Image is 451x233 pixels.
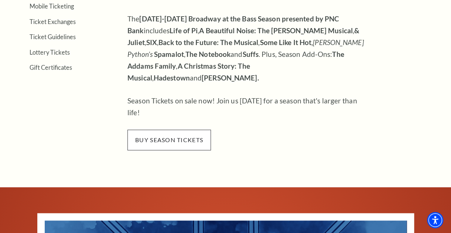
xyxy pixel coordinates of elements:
[154,50,184,58] strong: Spamalot
[170,26,198,35] strong: Life of Pi
[127,95,368,119] p: Season Tickets on sale now! Join us [DATE] for a season that's larger than life!
[158,38,258,47] strong: Back to the Future: The Musical
[202,73,259,82] strong: [PERSON_NAME].
[199,26,352,35] strong: A Beautiful Noise: The [PERSON_NAME] Musical
[127,130,211,150] span: buy season tickets
[127,14,339,35] strong: [DATE]-[DATE] Broadway at the Bass Season presented by PNC Bank
[260,38,311,47] strong: Some Like It Hot
[30,33,76,40] a: Ticket Guidelines
[127,62,250,82] strong: A Christmas Story: The Musical
[127,135,211,144] a: buy season tickets
[146,38,157,47] strong: SIX
[30,64,72,71] a: Gift Certificates
[154,73,190,82] strong: Hadestown
[242,50,259,58] strong: Suffs
[127,13,368,84] p: The includes , , , , , , , and . Plus, Season Add-Ons: , , and
[427,212,443,228] div: Accessibility Menu
[30,3,74,10] a: Mobile Ticketing
[30,18,76,25] a: Ticket Exchanges
[185,50,230,58] strong: The Notebook
[30,49,70,56] a: Lottery Tickets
